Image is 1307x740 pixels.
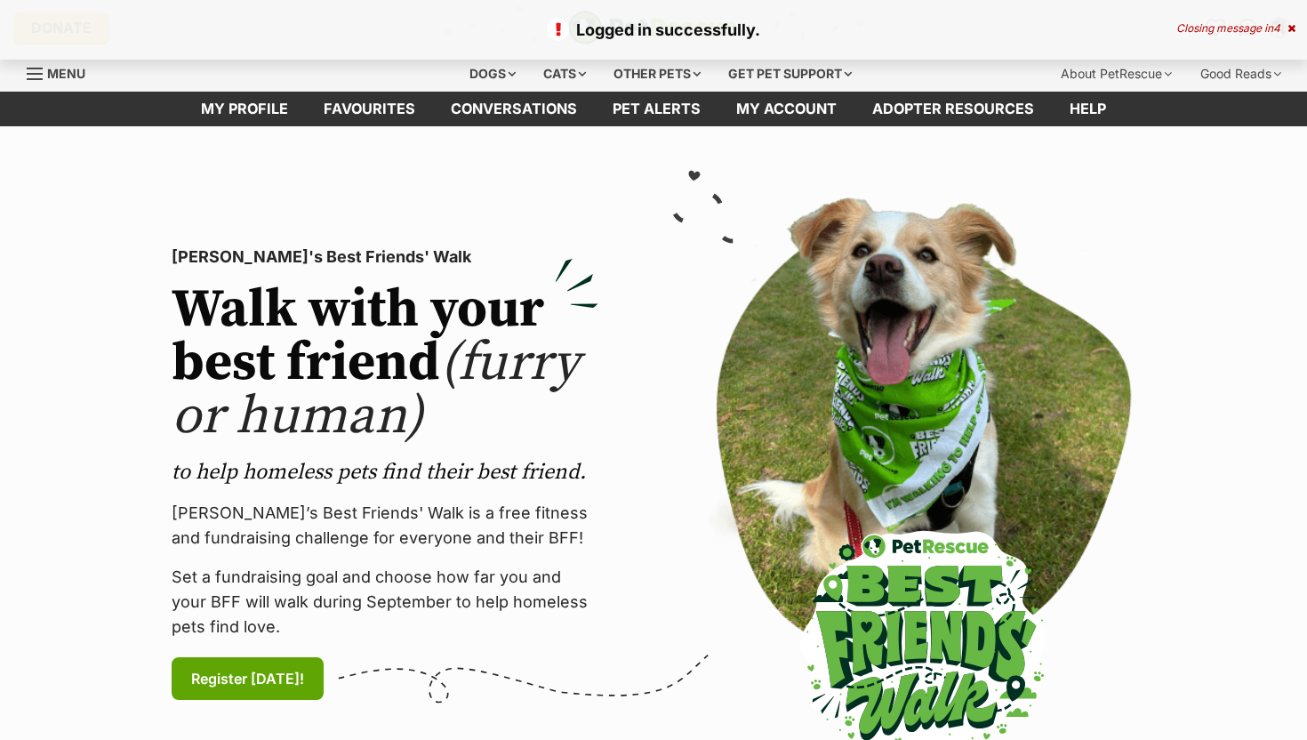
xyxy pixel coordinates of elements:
a: Adopter resources [854,92,1052,126]
p: [PERSON_NAME]’s Best Friends' Walk is a free fitness and fundraising challenge for everyone and t... [172,501,598,551]
a: Pet alerts [595,92,718,126]
a: My profile [183,92,306,126]
span: (furry or human) [172,330,580,450]
p: Set a fundraising goal and choose how far you and your BFF will walk during September to help hom... [172,565,598,639]
span: Register [DATE]! [191,668,304,689]
a: Help [1052,92,1124,126]
p: [PERSON_NAME]'s Best Friends' Walk [172,245,598,269]
div: Good Reads [1188,56,1294,92]
div: About PetRescue [1048,56,1184,92]
a: conversations [433,92,595,126]
a: Register [DATE]! [172,657,324,700]
div: Other pets [601,56,713,92]
a: Menu [27,56,98,88]
a: Favourites [306,92,433,126]
span: Menu [47,66,85,81]
a: My account [718,92,854,126]
div: Dogs [457,56,528,92]
div: Get pet support [716,56,864,92]
h2: Walk with your best friend [172,284,598,444]
div: Cats [531,56,598,92]
p: to help homeless pets find their best friend. [172,458,598,487]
